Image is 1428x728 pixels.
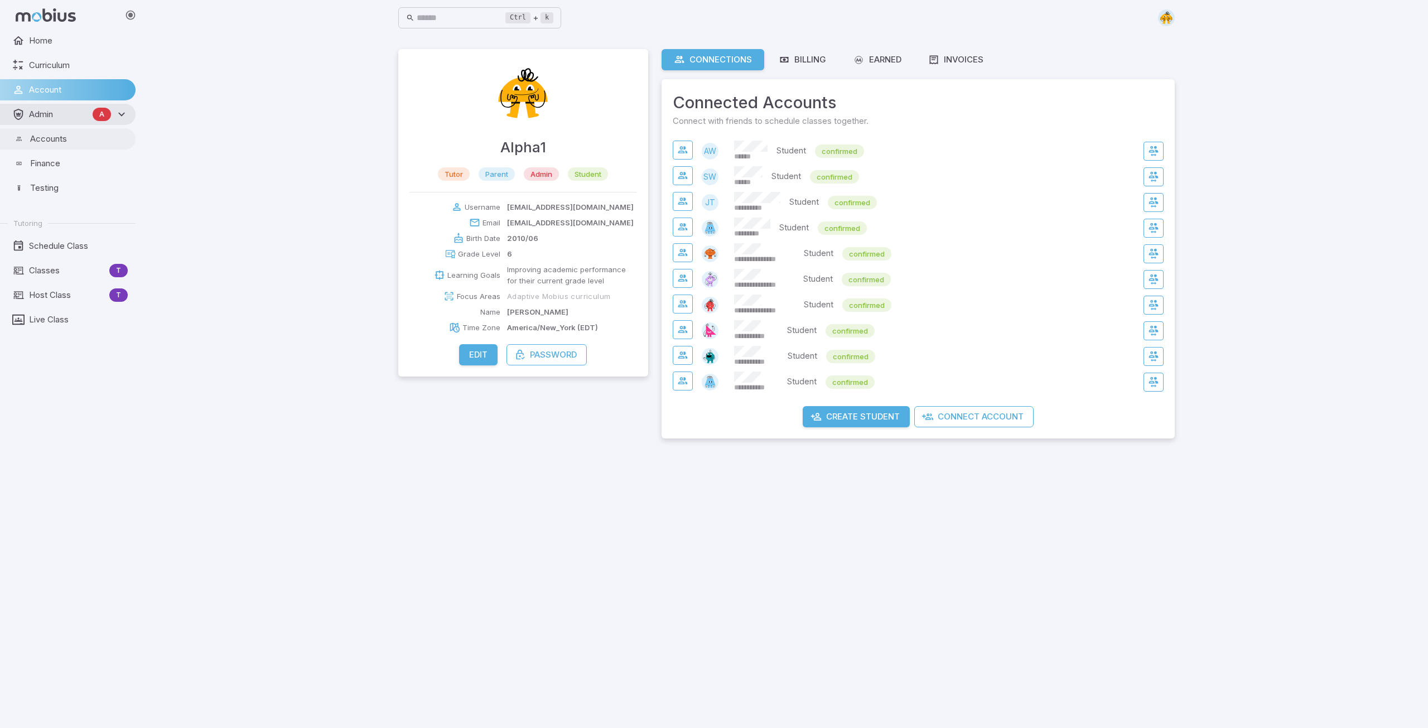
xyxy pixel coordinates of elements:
[29,289,105,301] span: Host Class
[29,108,88,120] span: Admin
[13,218,42,228] span: Tutoring
[458,248,500,259] p: Grade Level
[779,54,826,66] div: Billing
[507,306,568,317] p: [PERSON_NAME]
[480,306,500,317] p: Name
[505,11,553,25] div: +
[804,247,833,261] p: Student
[673,372,693,390] button: View Connection
[479,168,515,180] span: parent
[842,300,891,311] span: confirmed
[673,346,693,365] button: View Connection
[505,12,530,23] kbd: Ctrl
[803,273,833,286] p: Student
[1144,193,1164,212] button: Switch to Johnny Test
[673,295,693,314] button: View Connection
[788,350,817,363] p: Student
[1158,9,1175,26] img: semi-circle.svg
[673,192,693,211] button: View Connection
[673,320,693,339] button: View Connection
[674,54,752,66] div: Connections
[771,170,801,184] p: Student
[702,168,718,185] div: SW
[673,243,693,262] button: View Connection
[500,136,546,158] h4: Alpha1
[541,12,553,23] kbd: k
[803,406,910,427] button: Create Student
[1144,321,1164,340] button: Switch to G5Test
[1144,296,1164,315] button: Switch to G4Test
[673,141,693,160] button: View Connection
[702,143,718,160] div: AW
[507,291,610,301] span: Adaptive Mobius curriculum
[506,344,587,365] button: Password
[465,201,500,213] p: Username
[29,314,128,326] span: Live Class
[818,223,867,234] span: confirmed
[842,248,891,259] span: confirmed
[702,245,718,262] img: oval.svg
[702,297,718,314] img: circle.svg
[447,269,500,281] p: Learning Goals
[673,269,693,288] button: View Connection
[507,217,634,228] p: [EMAIL_ADDRESS][DOMAIN_NAME]
[779,221,809,235] p: Student
[702,271,718,288] img: diamond.svg
[826,351,875,362] span: confirmed
[490,60,557,127] img: Steve
[673,115,1164,127] span: Connect with friends to schedule classes together.
[702,194,718,211] div: JT
[1144,244,1164,263] button: Switch to G2Test
[842,274,891,285] span: confirmed
[1144,270,1164,289] button: Switch to G3Test
[826,377,875,388] span: confirmed
[459,344,498,365] button: Edit
[29,264,105,277] span: Classes
[928,54,983,66] div: Invoices
[804,298,833,312] p: Student
[30,157,128,170] span: Finance
[702,220,718,237] img: trapezoid.svg
[507,248,512,259] p: 6
[1144,167,1164,186] button: Switch to Sejal W
[702,322,718,339] img: right-triangle.svg
[787,375,817,389] p: Student
[507,201,634,213] p: [EMAIL_ADDRESS][DOMAIN_NAME]
[524,168,559,180] span: admin
[30,182,128,194] span: Testing
[30,133,128,145] span: Accounts
[673,166,693,185] button: View Connection
[109,265,128,276] span: T
[1144,347,1164,366] button: Switch to G6Test
[702,348,718,365] img: octagon.svg
[815,146,864,157] span: confirmed
[457,291,500,302] p: Focus Areas
[109,290,128,301] span: T
[507,322,598,333] p: America/New_York (EDT)
[29,59,128,71] span: Curriculum
[828,197,877,208] span: confirmed
[507,264,637,286] p: Improving academic performance for their current grade level
[914,406,1034,427] button: Connect Account
[29,240,128,252] span: Schedule Class
[1144,142,1164,161] button: Switch to Ayana W
[776,144,806,158] p: Student
[29,84,128,96] span: Account
[466,233,500,244] p: Birth Date
[673,218,693,237] button: View Connection
[853,54,901,66] div: Earned
[568,168,608,180] span: student
[1144,373,1164,392] button: Switch to G7Test
[826,325,875,336] span: confirmed
[93,109,111,120] span: A
[787,324,817,338] p: Student
[483,217,500,228] p: Email
[673,90,1164,115] span: Connected Accounts
[507,233,538,244] p: 2010/06
[702,374,718,390] img: trapezoid.svg
[462,322,500,333] p: Time Zone
[789,196,819,209] p: Student
[438,168,470,180] span: tutor
[810,171,859,182] span: confirmed
[1144,219,1164,238] button: Switch to Sally Test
